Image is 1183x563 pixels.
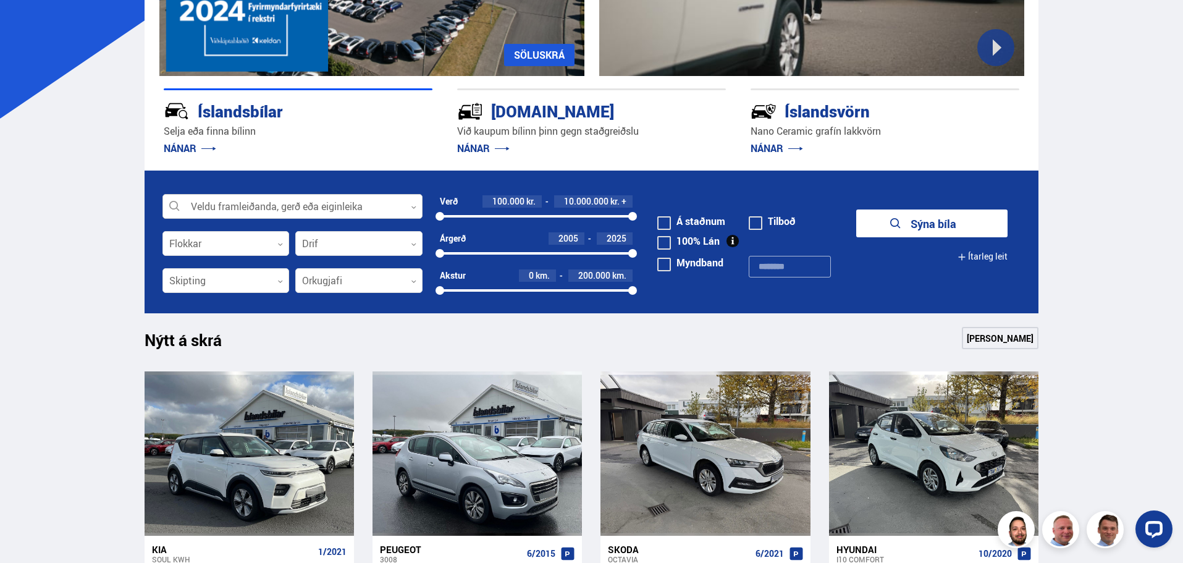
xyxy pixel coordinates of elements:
span: 6/2021 [756,549,784,559]
iframe: LiveChat chat widget [1126,506,1177,557]
a: [PERSON_NAME] [962,327,1038,349]
span: 100.000 [492,195,524,207]
div: [DOMAIN_NAME] [457,99,682,121]
span: kr. [526,197,536,206]
div: Skoda [608,544,750,555]
div: Verð [440,197,458,206]
label: 100% Lán [657,236,720,246]
img: FbJEzSuNWCJXmdc-.webp [1088,513,1126,550]
label: Tilboð [749,216,796,226]
span: + [621,197,626,206]
img: nhp88E3Fdnt1Opn2.png [1000,513,1037,550]
span: 0 [529,269,534,281]
label: Myndband [657,258,723,268]
img: tr5P-W3DuiFaO7aO.svg [457,98,483,124]
span: 2025 [607,232,626,244]
div: Íslandsvörn [751,99,975,121]
span: 6/2015 [527,549,555,559]
span: 10.000.000 [564,195,608,207]
img: -Svtn6bYgwAsiwNX.svg [751,98,777,124]
a: SÖLUSKRÁ [504,44,575,66]
div: Íslandsbílar [164,99,389,121]
p: Nano Ceramic grafín lakkvörn [751,124,1019,138]
img: JRvxyua_JYH6wB4c.svg [164,98,190,124]
button: Ítarleg leit [958,243,1008,271]
a: NÁNAR [164,142,216,155]
p: Selja eða finna bílinn [164,124,432,138]
span: 1/2021 [318,547,347,557]
div: Hyundai [836,544,974,555]
div: Árgerð [440,234,466,243]
span: kr. [610,197,620,206]
div: Kia [152,544,313,555]
span: km. [536,271,550,281]
div: Akstur [440,271,466,281]
span: 10/2020 [979,549,1012,559]
span: 200.000 [578,269,610,281]
img: siFngHWaQ9KaOqBr.png [1044,513,1081,550]
p: Við kaupum bílinn þinn gegn staðgreiðslu [457,124,726,138]
button: Sýna bíla [856,210,1008,237]
span: km. [612,271,626,281]
div: Peugeot [380,544,522,555]
span: 2005 [558,232,578,244]
a: NÁNAR [457,142,510,155]
a: NÁNAR [751,142,803,155]
h1: Nýtt á skrá [145,331,243,357]
label: Á staðnum [657,216,725,226]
